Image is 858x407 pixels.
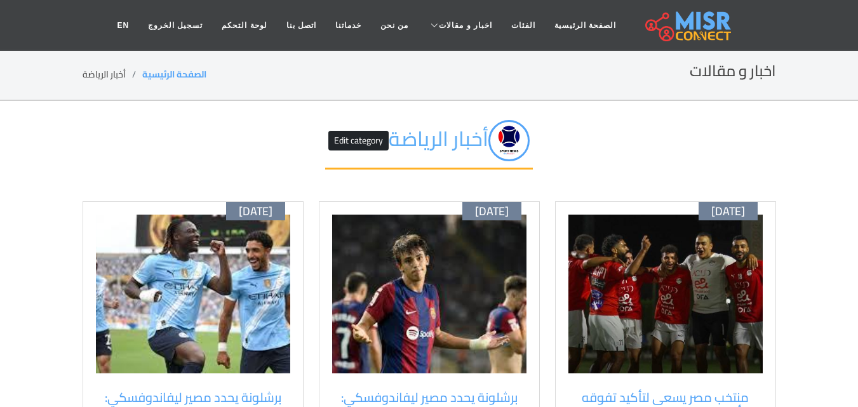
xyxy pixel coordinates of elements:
a: EN [107,13,138,37]
span: [DATE] [239,204,272,218]
button: Edit category [328,131,389,150]
a: خدماتنا [326,13,371,37]
a: الفئات [502,13,545,37]
a: الصفحة الرئيسية [142,66,206,83]
span: [DATE] [711,204,745,218]
a: من نحن [371,13,418,37]
li: أخبار الرياضة [83,68,142,81]
img: 6ID61bWmfYNJ38VrOyMM.png [488,120,530,161]
img: روبرت ليفاندوفسكي لاعب برشلونة في مباراة. [96,215,290,373]
a: الصفحة الرئيسية [545,13,626,37]
span: [DATE] [475,204,509,218]
a: تسجيل الخروج [138,13,212,37]
img: منتخب مصر يستعد لمواجهة غينيا بيساو في تصفيات كأس العالم 2026 [568,215,763,373]
span: اخبار و مقالات [439,20,492,31]
h2: أخبار الرياضة [325,120,533,170]
h2: اخبار و مقالات [690,62,776,81]
a: لوحة التحكم [212,13,276,37]
img: روبرت ليفاندوفسكي لاعب برشلونة في مباراة. [332,215,526,373]
a: اخبار و مقالات [418,13,502,37]
a: اتصل بنا [277,13,326,37]
img: main.misr_connect [645,10,730,41]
